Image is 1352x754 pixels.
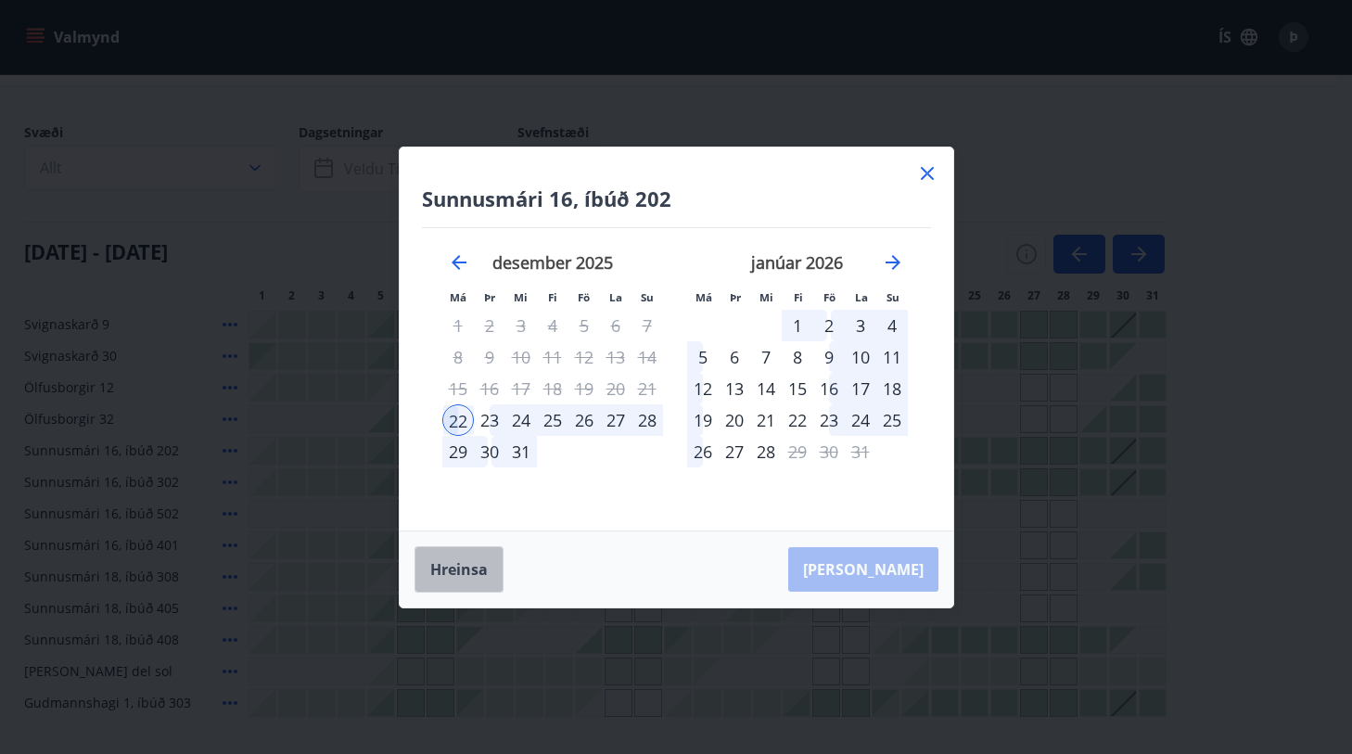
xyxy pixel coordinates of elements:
td: Choose þriðjudagur, 13. janúar 2026 as your check-out date. It’s available. [719,373,750,404]
div: 19 [687,404,719,436]
td: Choose sunnudagur, 18. janúar 2026 as your check-out date. It’s available. [876,373,908,404]
td: Not available. þriðjudagur, 2. desember 2025 [474,310,505,341]
div: 8 [782,341,813,373]
td: Choose fimmtudagur, 25. desember 2025 as your check-out date. It’s available. [537,404,568,436]
div: 25 [876,404,908,436]
div: 18 [876,373,908,404]
td: Not available. sunnudagur, 14. desember 2025 [631,341,663,373]
td: Not available. laugardagur, 6. desember 2025 [600,310,631,341]
small: Su [886,290,899,304]
small: Fö [823,290,835,304]
td: Selected as start date. mánudagur, 22. desember 2025 [442,404,474,436]
strong: desember 2025 [492,251,613,274]
div: 10 [845,341,876,373]
td: Choose fimmtudagur, 15. janúar 2026 as your check-out date. It’s available. [782,373,813,404]
td: Choose miðvikudagur, 21. janúar 2026 as your check-out date. It’s available. [750,404,782,436]
td: Not available. laugardagur, 20. desember 2025 [600,373,631,404]
td: Choose föstudagur, 2. janúar 2026 as your check-out date. It’s available. [813,310,845,341]
div: 14 [750,373,782,404]
small: La [855,290,868,304]
td: Choose föstudagur, 16. janúar 2026 as your check-out date. It’s available. [813,373,845,404]
div: 27 [600,404,631,436]
div: Move forward to switch to the next month. [882,251,904,274]
td: Choose fimmtudagur, 1. janúar 2026 as your check-out date. It’s available. [782,310,813,341]
td: Choose laugardagur, 3. janúar 2026 as your check-out date. It’s available. [845,310,876,341]
div: 26 [687,436,719,467]
small: Mi [759,290,773,304]
div: 20 [719,404,750,436]
strong: janúar 2026 [751,251,843,274]
div: 30 [474,436,505,467]
small: Má [695,290,712,304]
td: Choose mánudagur, 29. desember 2025 as your check-out date. It’s available. [442,436,474,467]
div: 17 [845,373,876,404]
td: Not available. sunnudagur, 7. desember 2025 [631,310,663,341]
td: Choose laugardagur, 17. janúar 2026 as your check-out date. It’s available. [845,373,876,404]
div: 15 [782,373,813,404]
div: 12 [687,373,719,404]
td: Not available. miðvikudagur, 10. desember 2025 [505,341,537,373]
td: Not available. fimmtudagur, 18. desember 2025 [537,373,568,404]
div: 28 [631,404,663,436]
td: Choose miðvikudagur, 24. desember 2025 as your check-out date. It’s available. [505,404,537,436]
div: 21 [750,404,782,436]
td: Choose þriðjudagur, 6. janúar 2026 as your check-out date. It’s available. [719,341,750,373]
td: Not available. mánudagur, 8. desember 2025 [442,341,474,373]
td: Choose miðvikudagur, 7. janúar 2026 as your check-out date. It’s available. [750,341,782,373]
td: Not available. miðvikudagur, 17. desember 2025 [505,373,537,404]
div: 22 [442,404,474,436]
td: Choose mánudagur, 5. janúar 2026 as your check-out date. It’s available. [687,341,719,373]
div: 26 [568,404,600,436]
td: Not available. föstudagur, 12. desember 2025 [568,341,600,373]
div: 29 [442,436,474,467]
td: Choose mánudagur, 12. janúar 2026 as your check-out date. It’s available. [687,373,719,404]
td: Not available. þriðjudagur, 16. desember 2025 [474,373,505,404]
td: Choose þriðjudagur, 30. desember 2025 as your check-out date. It’s available. [474,436,505,467]
td: Not available. föstudagur, 30. janúar 2026 [813,436,845,467]
td: Choose laugardagur, 24. janúar 2026 as your check-out date. It’s available. [845,404,876,436]
div: 23 [813,404,845,436]
h4: Sunnusmári 16, íbúð 202 [422,185,931,212]
div: 24 [845,404,876,436]
td: Not available. laugardagur, 13. desember 2025 [600,341,631,373]
td: Choose þriðjudagur, 27. janúar 2026 as your check-out date. It’s available. [719,436,750,467]
td: Choose föstudagur, 26. desember 2025 as your check-out date. It’s available. [568,404,600,436]
button: Hreinsa [415,546,504,593]
td: Not available. fimmtudagur, 4. desember 2025 [537,310,568,341]
td: Not available. þriðjudagur, 9. desember 2025 [474,341,505,373]
div: 1 [782,310,813,341]
td: Choose fimmtudagur, 22. janúar 2026 as your check-out date. It’s available. [782,404,813,436]
small: La [609,290,622,304]
td: Choose miðvikudagur, 31. desember 2025 as your check-out date. It’s available. [505,436,537,467]
div: 9 [813,341,845,373]
div: Move backward to switch to the previous month. [448,251,470,274]
div: 25 [537,404,568,436]
small: Þr [730,290,741,304]
div: Calendar [422,228,931,508]
small: Su [641,290,654,304]
td: Choose mánudagur, 19. janúar 2026 as your check-out date. It’s available. [687,404,719,436]
div: 23 [474,404,505,436]
div: 11 [876,341,908,373]
div: Aðeins útritun í boði [568,341,600,373]
td: Choose föstudagur, 23. janúar 2026 as your check-out date. It’s available. [813,404,845,436]
div: 6 [719,341,750,373]
td: Not available. miðvikudagur, 3. desember 2025 [505,310,537,341]
td: Choose sunnudagur, 11. janúar 2026 as your check-out date. It’s available. [876,341,908,373]
td: Choose sunnudagur, 28. desember 2025 as your check-out date. It’s available. [631,404,663,436]
div: 22 [782,404,813,436]
td: Choose þriðjudagur, 23. desember 2025 as your check-out date. It’s available. [474,404,505,436]
td: Not available. mánudagur, 15. desember 2025 [442,373,474,404]
td: Choose sunnudagur, 4. janúar 2026 as your check-out date. It’s available. [876,310,908,341]
td: Not available. laugardagur, 31. janúar 2026 [845,436,876,467]
td: Not available. föstudagur, 5. desember 2025 [568,310,600,341]
td: Choose sunnudagur, 25. janúar 2026 as your check-out date. It’s available. [876,404,908,436]
td: Choose mánudagur, 26. janúar 2026 as your check-out date. It’s available. [687,436,719,467]
div: 7 [750,341,782,373]
small: Má [450,290,466,304]
td: Choose miðvikudagur, 14. janúar 2026 as your check-out date. It’s available. [750,373,782,404]
div: 4 [876,310,908,341]
td: Not available. fimmtudagur, 11. desember 2025 [537,341,568,373]
td: Not available. föstudagur, 19. desember 2025 [568,373,600,404]
div: 2 [813,310,845,341]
